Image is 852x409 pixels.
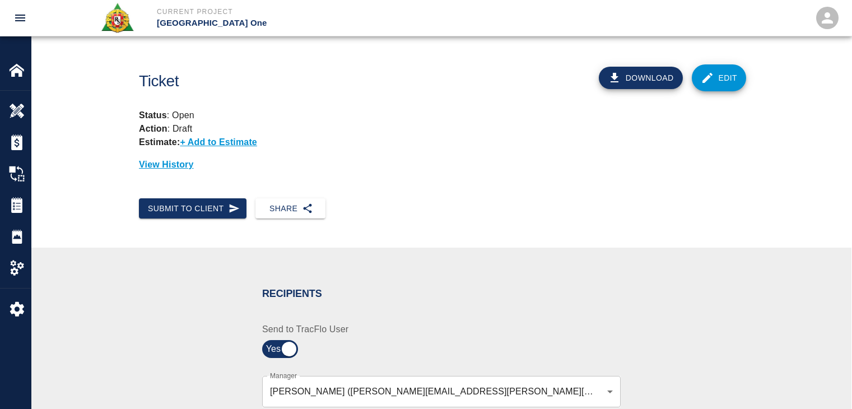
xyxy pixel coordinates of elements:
button: Submit to Client [139,198,246,219]
h2: Recipients [262,288,621,300]
button: open drawer [7,4,34,31]
p: [GEOGRAPHIC_DATA] One [157,17,487,30]
label: Manager [270,371,297,380]
button: Share [255,198,325,219]
p: + Add to Estimate [180,137,257,147]
p: Current Project [157,7,487,17]
strong: Status [139,110,167,120]
strong: Action [139,124,167,133]
strong: Estimate: [139,137,180,147]
p: View History [139,158,744,171]
a: Edit [692,64,747,91]
iframe: Chat Widget [796,355,852,409]
div: [PERSON_NAME] ([PERSON_NAME][EMAIL_ADDRESS][PERSON_NAME][DOMAIN_NAME]),[PERSON_NAME] ([PERSON_NAM... [270,385,613,398]
img: Roger & Sons Concrete [100,2,134,34]
p: : Open [139,109,744,122]
h1: Ticket [139,72,488,91]
p: : Draft [139,124,192,133]
label: Send to TracFlo User [262,323,435,336]
button: Download [599,67,683,89]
